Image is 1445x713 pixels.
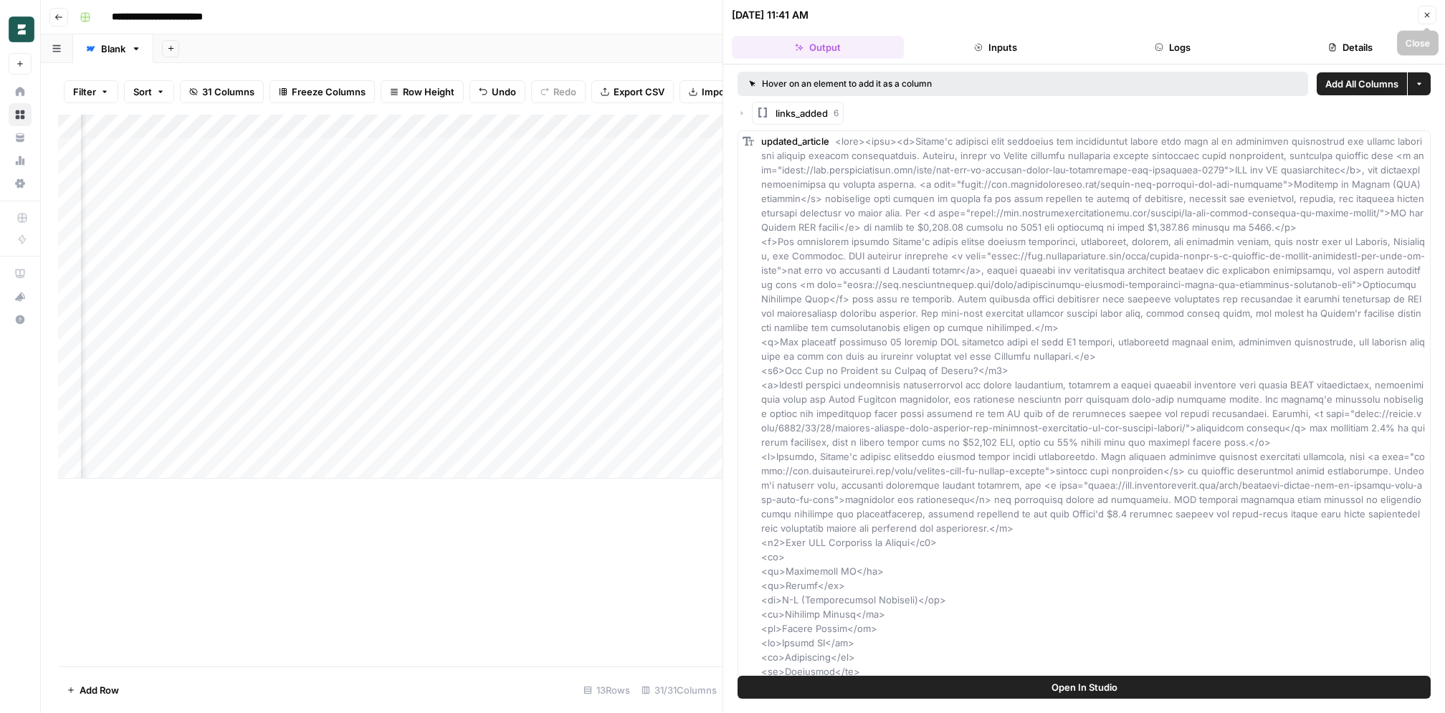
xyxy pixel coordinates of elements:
button: Open In Studio [738,676,1431,699]
div: Blank [101,42,125,56]
span: links_added [776,106,828,120]
span: 31 Columns [202,85,254,99]
button: Freeze Columns [270,80,375,103]
button: Redo [531,80,586,103]
span: Undo [492,85,516,99]
span: updated_article [761,135,829,147]
span: Open In Studio [1051,680,1117,694]
a: Usage [9,149,32,172]
button: Filter [64,80,118,103]
div: Hover on an element to add it as a column [749,77,1115,90]
button: Row Height [381,80,464,103]
span: Add All Columns [1325,77,1398,91]
span: Sort [133,85,152,99]
div: 13 Rows [578,679,636,702]
button: Import CSV [679,80,763,103]
button: Add Row [58,679,128,702]
a: Settings [9,172,32,195]
button: 31 Columns [180,80,264,103]
button: Sort [124,80,174,103]
div: [DATE] 11:41 AM [732,8,809,22]
button: Inputs [910,36,1082,59]
a: Browse [9,103,32,126]
button: Output [732,36,904,59]
button: Details [1264,36,1436,59]
div: What's new? [9,286,31,307]
span: Row Height [403,85,454,99]
button: Undo [469,80,525,103]
a: Blank [73,34,153,63]
a: AirOps Academy [9,262,32,285]
span: Freeze Columns [292,85,366,99]
img: Borderless Logo [9,16,34,42]
button: Logs [1087,36,1259,59]
div: Close [1406,37,1431,50]
button: Workspace: Borderless [9,11,32,47]
a: Home [9,80,32,103]
button: links_added6 [752,102,844,125]
span: 6 [834,107,839,120]
button: Help + Support [9,308,32,331]
span: Redo [553,85,576,99]
button: Export CSV [591,80,674,103]
span: Add Row [80,683,119,697]
div: 31/31 Columns [636,679,722,702]
span: Import CSV [702,85,753,99]
button: What's new? [9,285,32,308]
a: Your Data [9,126,32,149]
span: Filter [73,85,96,99]
span: Export CSV [614,85,664,99]
button: Add All Columns [1317,72,1407,95]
